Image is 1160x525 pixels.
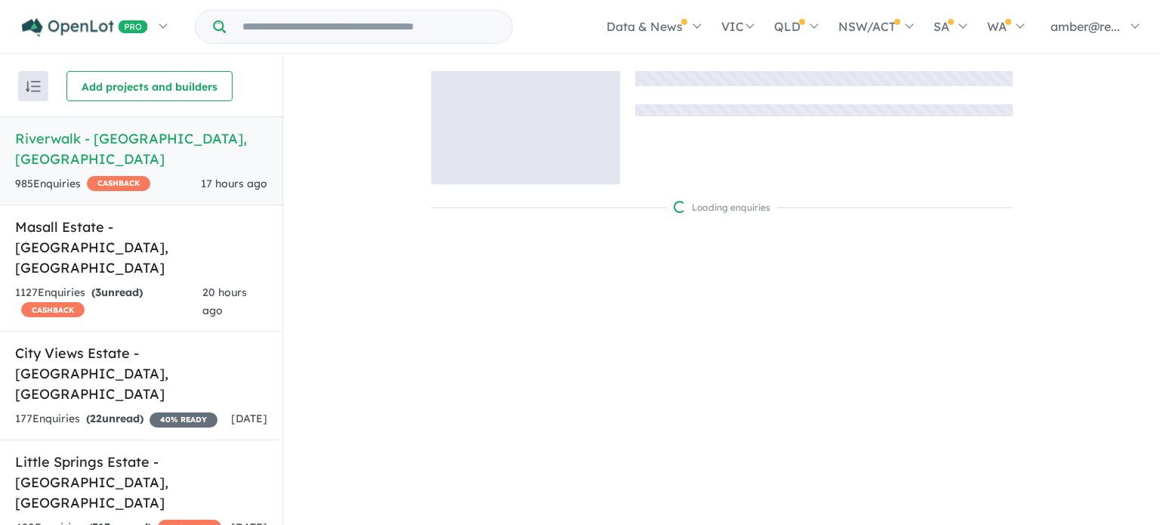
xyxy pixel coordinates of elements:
[15,343,267,404] h5: City Views Estate - [GEOGRAPHIC_DATA] , [GEOGRAPHIC_DATA]
[22,18,148,37] img: Openlot PRO Logo White
[15,175,150,193] div: 985 Enquir ies
[90,412,102,425] span: 22
[202,286,247,317] span: 20 hours ago
[15,217,267,278] h5: Masall Estate - [GEOGRAPHIC_DATA] , [GEOGRAPHIC_DATA]
[15,128,267,169] h5: Riverwalk - [GEOGRAPHIC_DATA] , [GEOGRAPHIC_DATA]
[91,286,143,299] strong: ( unread)
[86,412,143,425] strong: ( unread)
[15,452,267,513] h5: Little Springs Estate - [GEOGRAPHIC_DATA] , [GEOGRAPHIC_DATA]
[95,286,101,299] span: 3
[674,200,770,215] div: Loading enquiries
[66,71,233,101] button: Add projects and builders
[1050,19,1120,34] span: amber@re...
[201,177,267,190] span: 17 hours ago
[15,410,217,428] div: 177 Enquir ies
[87,176,150,191] span: CASHBACK
[15,284,202,320] div: 1127 Enquir ies
[229,11,509,43] input: Try estate name, suburb, builder or developer
[231,412,267,425] span: [DATE]
[150,412,217,428] span: 40 % READY
[21,302,85,317] span: CASHBACK
[26,81,41,92] img: sort.svg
